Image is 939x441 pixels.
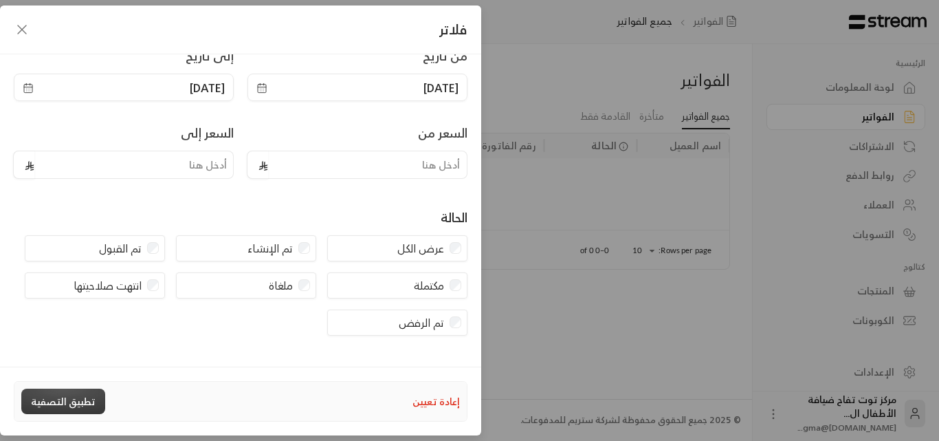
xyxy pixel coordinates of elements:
label: تم الرفض [399,314,444,331]
input: أدخل هنا [34,151,234,179]
label: إلى تاريخ [186,46,234,65]
label: عرض الكل [397,240,444,257]
span: فلاتر [439,17,467,41]
span: [DATE] [423,80,459,96]
button: إعادة تعيين [412,390,460,413]
label: السعر إلى [181,123,234,142]
label: تم القبول [99,240,142,257]
button: تطبيق التصفية [21,389,105,414]
span: [DATE] [190,80,225,96]
label: انتهت صلاحيتها [74,277,142,294]
label: تم الإنشاء [247,240,293,257]
label: السعر من [418,123,467,142]
label: ملغاة [269,277,293,294]
label: من تاريخ [423,46,467,65]
div: الحالة [441,208,467,227]
label: مكتملة [414,277,444,294]
input: أدخل هنا [268,151,467,179]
